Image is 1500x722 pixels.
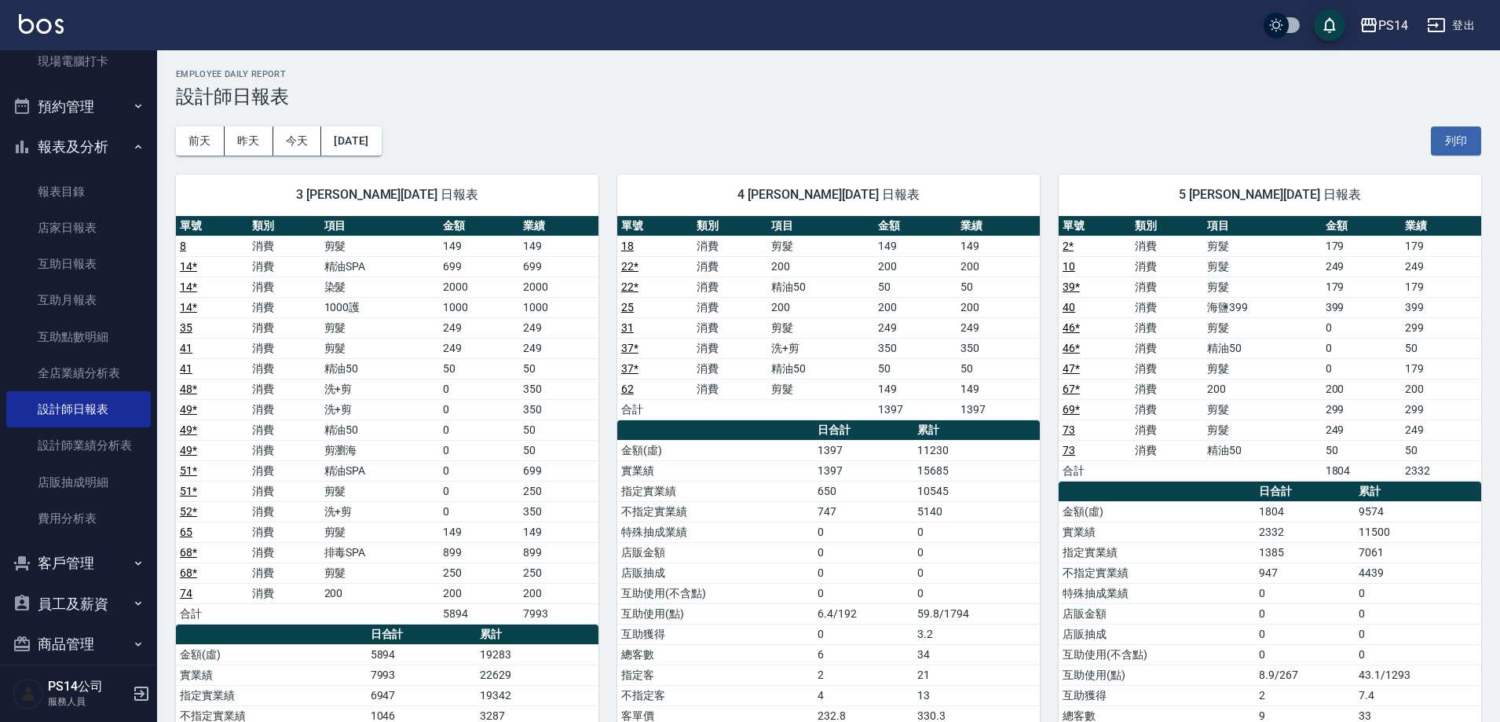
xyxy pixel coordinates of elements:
[320,277,440,297] td: 染髮
[248,256,320,277] td: 消費
[617,501,814,522] td: 不指定實業績
[1401,236,1481,256] td: 179
[439,379,518,399] td: 0
[320,379,440,399] td: 洗+剪
[1131,358,1203,379] td: 消費
[439,256,518,277] td: 699
[519,297,598,317] td: 1000
[1401,216,1481,236] th: 業績
[1203,236,1321,256] td: 剪髮
[519,358,598,379] td: 50
[767,338,874,358] td: 洗+剪
[814,644,913,665] td: 6
[439,440,518,460] td: 0
[6,391,151,427] a: 設計師日報表
[519,563,598,583] td: 250
[176,126,225,156] button: 前天
[1131,317,1203,338] td: 消費
[519,277,598,297] td: 2000
[1203,216,1321,236] th: 項目
[320,399,440,420] td: 洗+剪
[617,624,814,644] td: 互助獲得
[320,501,440,522] td: 洗+剪
[1401,460,1481,481] td: 2332
[439,297,518,317] td: 1000
[913,665,1040,685] td: 21
[1401,338,1481,358] td: 50
[519,522,598,542] td: 149
[617,522,814,542] td: 特殊抽成業績
[1401,317,1481,338] td: 299
[1355,542,1481,563] td: 7061
[1255,583,1355,603] td: 0
[913,501,1040,522] td: 5140
[48,679,128,695] h5: PS14公司
[1203,399,1321,420] td: 剪髮
[367,665,477,685] td: 7993
[1203,440,1321,460] td: 精油50
[6,43,151,79] a: 現場電腦打卡
[767,277,874,297] td: 精油50
[439,277,518,297] td: 2000
[176,69,1481,79] h2: Employee Daily Report
[1131,338,1203,358] td: 消費
[439,317,518,338] td: 249
[874,216,957,236] th: 金額
[1063,260,1075,273] a: 10
[693,338,768,358] td: 消費
[1355,563,1481,583] td: 4439
[519,338,598,358] td: 249
[1203,317,1321,338] td: 剪髮
[180,587,192,599] a: 74
[320,236,440,256] td: 剪髮
[476,665,598,685] td: 22629
[248,399,320,420] td: 消費
[621,301,634,313] a: 25
[693,277,768,297] td: 消費
[519,440,598,460] td: 50
[1322,297,1402,317] td: 399
[180,321,192,334] a: 35
[1322,440,1402,460] td: 50
[1378,16,1408,35] div: PS14
[874,338,957,358] td: 350
[1063,444,1075,456] a: 73
[617,216,693,236] th: 單號
[320,522,440,542] td: 剪髮
[367,625,477,645] th: 日合計
[248,460,320,481] td: 消費
[957,399,1040,420] td: 1397
[439,420,518,440] td: 0
[957,358,1040,379] td: 50
[1355,644,1481,665] td: 0
[1059,522,1255,542] td: 實業績
[874,358,957,379] td: 50
[439,460,518,481] td: 0
[874,297,957,317] td: 200
[1059,563,1255,583] td: 不指定實業績
[1059,542,1255,563] td: 指定實業績
[19,14,64,34] img: Logo
[814,665,913,685] td: 2
[814,440,913,460] td: 1397
[248,236,320,256] td: 消費
[913,460,1040,481] td: 15685
[320,563,440,583] td: 剪髮
[957,338,1040,358] td: 350
[617,603,814,624] td: 互助使用(點)
[814,624,913,644] td: 0
[519,583,598,603] td: 200
[519,481,598,501] td: 250
[320,460,440,481] td: 精油SPA
[913,624,1040,644] td: 3.2
[439,583,518,603] td: 200
[617,399,693,420] td: 合計
[874,256,957,277] td: 200
[767,297,874,317] td: 200
[320,338,440,358] td: 剪髮
[321,126,381,156] button: [DATE]
[439,501,518,522] td: 0
[248,440,320,460] td: 消費
[248,501,320,522] td: 消費
[1131,297,1203,317] td: 消費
